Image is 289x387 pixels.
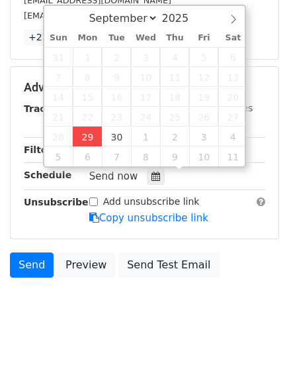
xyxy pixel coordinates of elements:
[218,34,247,42] span: Sat
[73,47,102,67] span: September 1, 2025
[73,67,102,87] span: September 8, 2025
[102,107,131,127] span: September 23, 2025
[160,67,189,87] span: September 11, 2025
[189,67,218,87] span: September 12, 2025
[131,107,160,127] span: September 24, 2025
[102,127,131,146] span: September 30, 2025
[44,34,73,42] span: Sun
[73,127,102,146] span: September 29, 2025
[24,170,71,180] strong: Schedule
[218,146,247,166] span: October 11, 2025
[160,47,189,67] span: September 4, 2025
[44,67,73,87] span: September 7, 2025
[223,323,289,387] iframe: Chat Widget
[89,170,138,182] span: Send now
[24,11,171,21] small: [EMAIL_ADDRESS][DOMAIN_NAME]
[189,34,218,42] span: Fri
[218,107,247,127] span: September 27, 2025
[160,146,189,166] span: October 9, 2025
[103,195,200,209] label: Add unsubscribe link
[131,146,160,166] span: October 8, 2025
[102,67,131,87] span: September 9, 2025
[44,107,73,127] span: September 21, 2025
[102,87,131,107] span: September 16, 2025
[24,197,89,207] strong: Unsubscribe
[218,47,247,67] span: September 6, 2025
[218,67,247,87] span: September 13, 2025
[102,47,131,67] span: September 2, 2025
[44,127,73,146] span: September 28, 2025
[189,146,218,166] span: October 10, 2025
[73,146,102,166] span: October 6, 2025
[160,87,189,107] span: September 18, 2025
[73,107,102,127] span: September 22, 2025
[89,212,208,224] a: Copy unsubscribe link
[10,252,54,278] a: Send
[160,127,189,146] span: October 2, 2025
[218,87,247,107] span: September 20, 2025
[44,87,73,107] span: September 14, 2025
[189,87,218,107] span: September 19, 2025
[131,47,160,67] span: September 3, 2025
[118,252,219,278] a: Send Test Email
[24,144,58,155] strong: Filters
[73,34,102,42] span: Mon
[131,87,160,107] span: September 17, 2025
[160,34,189,42] span: Thu
[189,107,218,127] span: September 26, 2025
[24,29,79,46] a: +22 more
[102,34,131,42] span: Tue
[44,47,73,67] span: August 31, 2025
[189,47,218,67] span: September 5, 2025
[131,67,160,87] span: September 10, 2025
[158,12,206,25] input: Year
[160,107,189,127] span: September 25, 2025
[24,103,68,114] strong: Tracking
[44,146,73,166] span: October 5, 2025
[131,34,160,42] span: Wed
[73,87,102,107] span: September 15, 2025
[57,252,115,278] a: Preview
[189,127,218,146] span: October 3, 2025
[218,127,247,146] span: October 4, 2025
[131,127,160,146] span: October 1, 2025
[102,146,131,166] span: October 7, 2025
[24,80,265,95] h5: Advanced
